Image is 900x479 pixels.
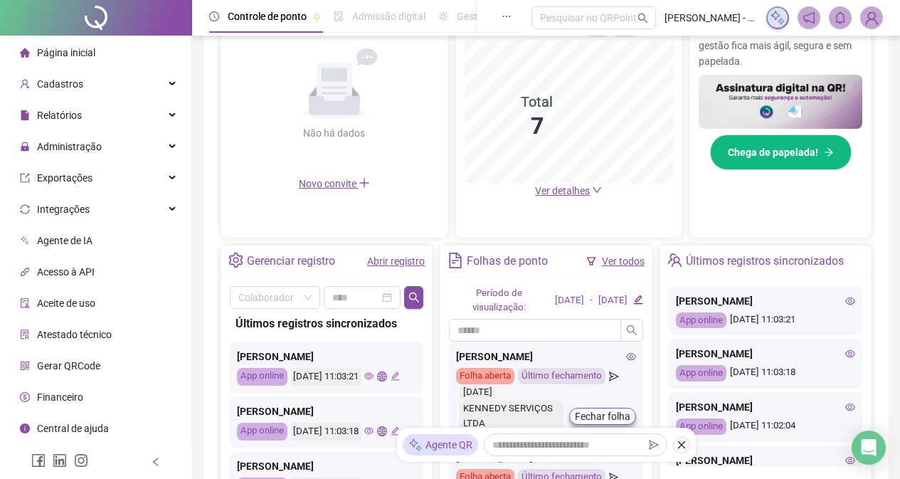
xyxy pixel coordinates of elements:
[456,368,514,384] div: Folha aberta
[299,178,370,189] span: Novo convite
[37,360,100,372] span: Gerar QRCode
[686,249,844,273] div: Últimos registros sincronizados
[391,426,400,436] span: edit
[824,147,834,157] span: arrow-right
[37,141,102,152] span: Administração
[37,172,92,184] span: Exportações
[20,173,30,183] span: export
[37,298,95,309] span: Aceite de uso
[20,267,30,277] span: api
[555,293,584,308] div: [DATE]
[20,423,30,433] span: info-circle
[37,204,90,215] span: Integrações
[269,125,400,141] div: Não há dados
[334,11,344,21] span: file-done
[228,11,307,22] span: Controle de ponto
[502,11,512,21] span: ellipsis
[845,402,855,412] span: eye
[676,419,855,435] div: [DATE] 11:02:04
[569,408,636,425] button: Fechar folha
[460,401,563,432] div: KENNEDY SERVIÇOS LTDA
[20,330,30,339] span: solution
[237,458,416,474] div: [PERSON_NAME]
[377,426,386,436] span: global
[74,453,88,468] span: instagram
[449,286,549,316] div: Período de visualização:
[861,7,882,28] img: 93646
[699,22,862,69] p: Com a Assinatura Digital da QR, sua gestão fica mais ágil, segura e sem papelada.
[37,235,92,246] span: Agente de IA
[575,409,630,424] span: Fechar folha
[676,365,726,381] div: App online
[535,185,602,196] a: Ver detalhes down
[37,329,112,340] span: Atestado técnico
[676,399,855,415] div: [PERSON_NAME]
[408,438,423,453] img: sparkle-icon.fc2bf0ac1784a2077858766a79e2daf3.svg
[770,10,785,26] img: sparkle-icon.fc2bf0ac1784a2077858766a79e2daf3.svg
[626,325,637,336] span: search
[377,372,386,381] span: global
[676,293,855,309] div: [PERSON_NAME]
[457,11,529,22] span: Gestão de férias
[37,423,109,434] span: Central de ajuda
[845,296,855,306] span: eye
[291,368,361,386] div: [DATE] 11:03:21
[598,293,628,308] div: [DATE]
[845,349,855,359] span: eye
[235,315,418,332] div: Últimos registros sincronizados
[665,10,758,26] span: [PERSON_NAME] - KENNEDY SERVIÇOS LTDA
[20,110,30,120] span: file
[676,346,855,362] div: [PERSON_NAME]
[20,79,30,89] span: user-add
[37,47,95,58] span: Página inicial
[676,312,726,329] div: App online
[852,431,886,465] div: Open Intercom Messenger
[834,11,847,24] span: bell
[586,256,596,266] span: filter
[352,11,425,22] span: Admissão digital
[151,457,161,467] span: left
[460,384,496,401] div: [DATE]
[676,453,855,468] div: [PERSON_NAME]
[391,372,400,381] span: edit
[676,365,855,381] div: [DATE] 11:03:18
[247,249,335,273] div: Gerenciar registro
[845,456,855,465] span: eye
[592,185,602,195] span: down
[291,423,361,441] div: [DATE] 11:03:18
[467,249,548,273] div: Folhas de ponto
[728,144,818,160] span: Chega de papelada!
[312,13,321,21] span: pushpin
[637,13,648,23] span: search
[803,11,815,24] span: notification
[20,48,30,58] span: home
[20,298,30,308] span: audit
[364,426,374,436] span: eye
[667,253,682,268] span: team
[37,110,82,121] span: Relatórios
[710,135,852,170] button: Chega de papelada!
[237,404,416,419] div: [PERSON_NAME]
[676,312,855,329] div: [DATE] 11:03:21
[20,204,30,214] span: sync
[438,11,448,21] span: sun
[677,440,687,450] span: close
[626,352,636,362] span: eye
[676,419,726,435] div: App online
[633,295,642,304] span: edit
[237,368,287,386] div: App online
[408,292,420,303] span: search
[20,142,30,152] span: lock
[359,177,370,189] span: plus
[237,349,416,364] div: [PERSON_NAME]
[37,266,95,278] span: Acesso à API
[518,368,605,384] div: Último fechamento
[20,392,30,402] span: dollar
[403,434,478,456] div: Agente QR
[20,361,30,371] span: qrcode
[602,256,645,267] a: Ver todos
[456,349,635,364] div: [PERSON_NAME]
[699,75,862,130] img: banner%2F02c71560-61a6-44d4-94b9-c8ab97240462.png
[448,253,462,268] span: file-text
[37,78,83,90] span: Cadastros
